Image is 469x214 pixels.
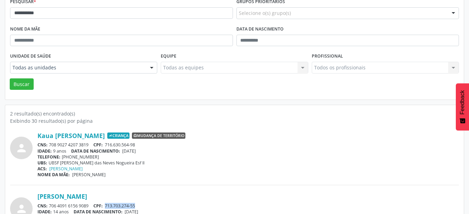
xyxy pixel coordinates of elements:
span: Mudança de território [132,132,185,139]
span: CNS: [37,142,48,148]
span: CNS: [37,203,48,209]
label: Nome da mãe [10,24,40,35]
span: Todas as unidades [12,64,143,71]
a: [PERSON_NAME] [49,166,83,172]
div: 9 anos [37,148,459,154]
button: Feedback - Mostrar pesquisa [456,83,469,130]
span: ACS: [37,166,47,172]
span: CPF: [93,203,103,209]
span: Selecione o(s) grupo(s) [239,9,291,17]
div: UBSF [PERSON_NAME] das Neves Nogueira Esf II [37,160,459,166]
a: Kaua [PERSON_NAME] [37,132,105,139]
div: [PHONE_NUMBER] [37,154,459,160]
span: NOME DA MÃE: [37,172,70,178]
label: Data de nascimento [236,24,284,35]
label: Equipe [161,51,176,62]
div: 706 4091 6156 9089 [37,203,459,209]
i: person [15,142,28,154]
span: 716.630.564-98 [105,142,135,148]
label: Unidade de saúde [10,51,51,62]
span: CPF: [93,142,103,148]
span: UBS: [37,160,47,166]
span: Feedback [459,90,466,114]
div: 708 9027 4207 3819 [37,142,459,148]
span: Criança [107,132,129,139]
span: [DATE] [122,148,136,154]
span: TELEFONE: [37,154,60,160]
span: [PERSON_NAME] [72,172,106,178]
button: Buscar [10,78,34,90]
a: [PERSON_NAME] [37,192,87,200]
span: DATA DE NASCIMENTO: [71,148,120,154]
span: IDADE: [37,148,52,154]
label: Profissional [312,51,343,62]
div: Exibindo 30 resultado(s) por página [10,117,459,125]
span: 713.703.274-55 [105,203,135,209]
div: 2 resultado(s) encontrado(s) [10,110,459,117]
